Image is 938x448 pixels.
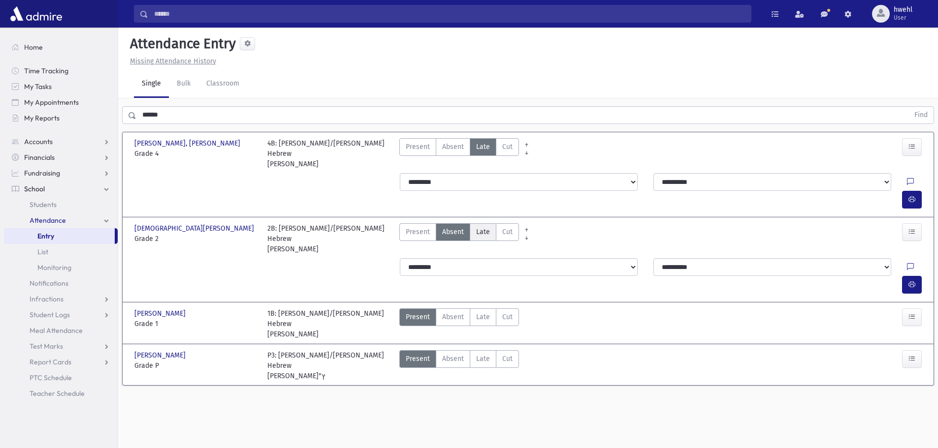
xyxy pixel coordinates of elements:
span: Grade 4 [134,149,258,159]
span: Grade 1 [134,319,258,329]
div: 1B: [PERSON_NAME]/[PERSON_NAME] Hebrew [PERSON_NAME] [267,308,390,339]
span: Absent [442,227,464,237]
span: Late [476,142,490,152]
span: [DEMOGRAPHIC_DATA][PERSON_NAME] [134,223,256,234]
div: AttTypes [399,308,519,339]
img: AdmirePro [8,4,65,24]
a: Single [134,70,169,98]
div: 4B: [PERSON_NAME]/[PERSON_NAME] Hebrew [PERSON_NAME] [267,138,390,169]
span: Present [406,227,430,237]
a: Accounts [4,134,118,149]
span: Present [406,354,430,364]
a: My Appointments [4,94,118,110]
span: Fundraising [24,169,60,178]
span: Grade P [134,360,258,371]
div: AttTypes [399,350,519,381]
span: Late [476,227,490,237]
div: AttTypes [399,138,519,169]
a: Monitoring [4,260,118,275]
a: Fundraising [4,165,118,181]
span: Cut [502,312,513,322]
span: Accounts [24,137,53,146]
a: School [4,181,118,197]
a: Classroom [198,70,247,98]
span: Cut [502,227,513,237]
span: PTC Schedule [30,373,72,382]
span: [PERSON_NAME] [134,308,188,319]
a: Students [4,197,118,212]
a: Test Marks [4,338,118,354]
span: Test Marks [30,342,63,351]
a: Attendance [4,212,118,228]
a: List [4,244,118,260]
span: Grade 2 [134,234,258,244]
span: Attendance [30,216,66,225]
span: Teacher Schedule [30,389,85,398]
a: Bulk [169,70,198,98]
span: Present [406,142,430,152]
span: Time Tracking [24,66,68,75]
a: Teacher Schedule [4,386,118,401]
span: Late [476,354,490,364]
span: My Tasks [24,82,52,91]
a: Financials [4,149,118,165]
span: Cut [502,354,513,364]
a: Report Cards [4,354,118,370]
span: My Reports [24,114,60,122]
span: Financials [24,153,55,162]
span: Cut [502,142,513,152]
div: AttTypes [399,223,519,254]
a: Notifications [4,275,118,291]
a: My Reports [4,110,118,126]
div: P3: [PERSON_NAME]/[PERSON_NAME] Hebrew [PERSON_NAME]"ץ [267,350,390,381]
span: Present [406,312,430,322]
span: Students [30,200,57,209]
span: Absent [442,142,464,152]
span: List [37,247,48,256]
a: Student Logs [4,307,118,323]
a: Missing Attendance History [126,57,216,65]
button: Find [908,107,934,123]
span: Meal Attendance [30,326,83,335]
span: Report Cards [30,358,71,366]
a: Time Tracking [4,63,118,79]
span: My Appointments [24,98,79,107]
a: Home [4,39,118,55]
input: Search [148,5,751,23]
a: Meal Attendance [4,323,118,338]
span: Late [476,312,490,322]
span: [PERSON_NAME], [PERSON_NAME] [134,138,242,149]
span: User [894,14,912,22]
span: hwehl [894,6,912,14]
span: School [24,184,45,193]
span: Student Logs [30,310,70,319]
div: 2B: [PERSON_NAME]/[PERSON_NAME] Hebrew [PERSON_NAME] [267,223,390,254]
a: Entry [4,228,115,244]
span: Absent [442,354,464,364]
span: Absent [442,312,464,322]
a: Infractions [4,291,118,307]
span: Notifications [30,279,68,288]
span: Entry [37,232,54,240]
span: Home [24,43,43,52]
a: PTC Schedule [4,370,118,386]
a: My Tasks [4,79,118,94]
h5: Attendance Entry [126,35,236,52]
span: Monitoring [37,263,71,272]
span: Infractions [30,295,64,303]
span: [PERSON_NAME] [134,350,188,360]
u: Missing Attendance History [130,57,216,65]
